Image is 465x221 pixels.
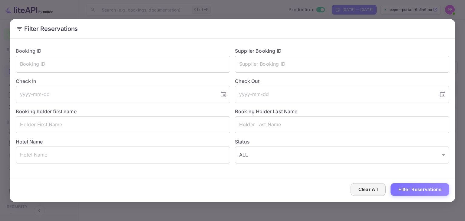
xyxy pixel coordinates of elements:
button: Choose date [217,88,229,101]
button: Filter Reservations [391,183,449,196]
input: yyyy-mm-dd [16,86,215,103]
div: ALL [235,147,449,163]
label: Hotel Name [16,139,43,145]
input: Holder First Name [16,116,230,133]
h2: Filter Reservations [10,19,455,38]
input: Booking ID [16,56,230,73]
label: Booking holder first name [16,108,77,114]
label: Booking ID [16,48,42,54]
input: yyyy-mm-dd [235,86,434,103]
label: Status [235,138,449,145]
input: Holder Last Name [235,116,449,133]
label: Check In [16,78,230,85]
label: Check Out [235,78,449,85]
button: Choose date [437,88,449,101]
input: Supplier Booking ID [235,56,449,73]
button: Clear All [351,183,386,196]
input: Hotel Name [16,147,230,163]
label: Booking Holder Last Name [235,108,298,114]
label: Supplier Booking ID [235,48,282,54]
